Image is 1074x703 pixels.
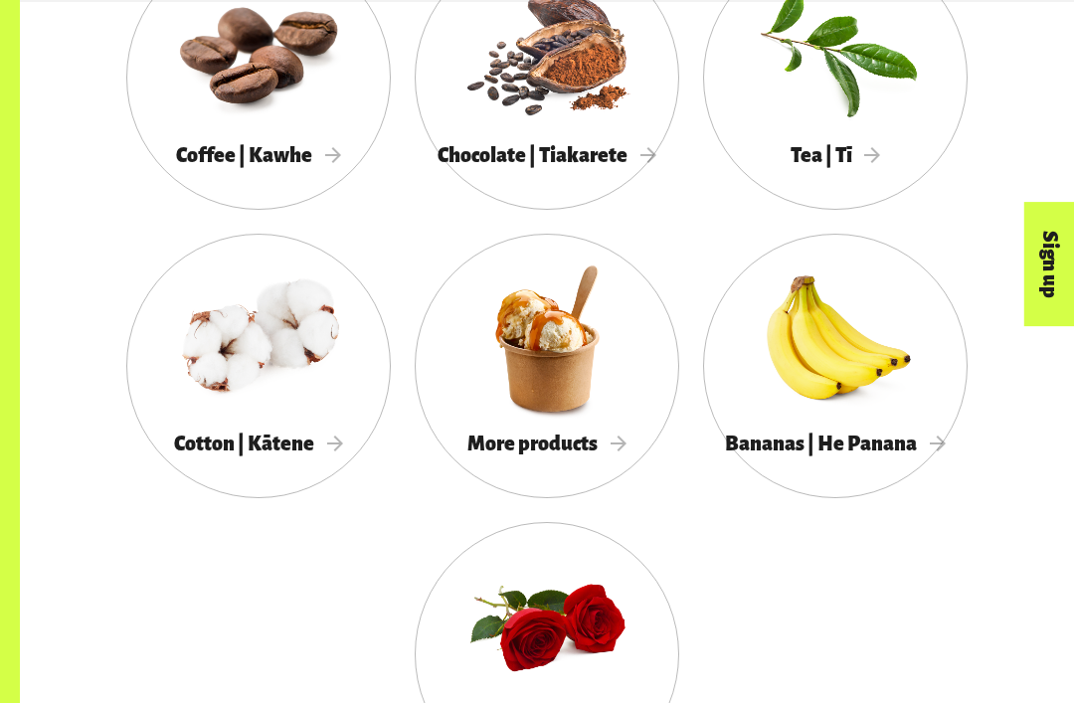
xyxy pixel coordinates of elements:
[415,234,679,498] a: More products
[438,144,656,166] span: Chocolate | Tiakarete
[467,433,626,454] span: More products
[126,234,391,498] a: Cotton | Kātene
[176,144,341,166] span: Coffee | Kawhe
[725,433,946,454] span: Bananas | He Panana
[703,234,968,498] a: Bananas | He Panana
[174,433,343,454] span: Cotton | Kātene
[791,144,881,166] span: Tea | Tī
